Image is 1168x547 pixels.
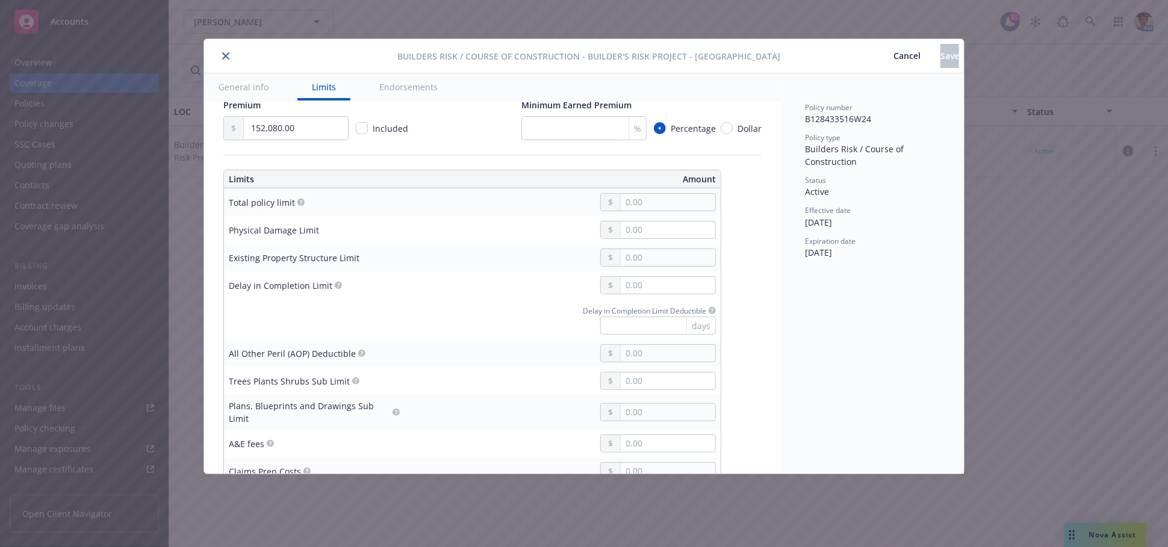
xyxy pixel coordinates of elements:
[721,122,733,134] input: Dollar
[521,99,632,111] span: Minimum Earned Premium
[692,320,710,332] span: days
[634,122,641,135] span: %
[940,44,959,68] button: Save
[621,221,715,238] input: 0.00
[397,50,780,63] span: Builders Risk / Course of Construction - Builder's Risk Project - [GEOGRAPHIC_DATA]
[654,122,666,134] input: Percentage
[229,196,295,209] div: Total policy limit
[204,73,283,100] button: General info
[229,347,356,360] div: All Other Peril (AOP) Deductible
[224,170,423,188] th: Limits
[621,249,715,266] input: 0.00
[805,186,829,197] span: Active
[373,123,408,134] span: Included
[805,175,826,185] span: Status
[621,372,715,389] input: 0.00
[621,404,715,421] input: 0.00
[621,277,715,294] input: 0.00
[229,375,350,388] div: Trees Plants Shrubs Sub Limit
[893,50,921,61] span: Cancel
[219,49,233,63] button: close
[229,279,332,292] div: Delay in Completion Limit
[805,143,906,167] span: Builders Risk / Course of Construction
[805,205,851,215] span: Effective date
[805,247,832,258] span: [DATE]
[229,252,359,264] div: Existing Property Structure Limit
[297,73,350,100] button: Limits
[229,400,390,425] div: Plans, Blueprints and Drawings Sub Limit
[940,50,959,61] span: Save
[229,437,264,450] div: A&E fees
[621,194,715,211] input: 0.00
[477,170,721,188] th: Amount
[244,117,348,140] input: 0.00
[874,44,940,68] button: Cancel
[805,102,853,113] span: Policy number
[229,224,319,236] div: Physical Damage Limit
[805,132,840,143] span: Policy type
[621,435,715,452] input: 0.00
[229,465,301,478] div: Claims Prep Costs
[805,217,832,228] span: [DATE]
[223,99,261,111] span: Premium
[738,122,762,135] span: Dollar
[805,236,856,246] span: Expiration date
[671,122,716,135] span: Percentage
[621,463,715,480] input: 0.00
[805,113,871,125] span: B128433516W24
[621,345,715,362] input: 0.00
[583,306,706,316] span: Delay in Completion Limit Deductible
[365,73,452,100] button: Endorsements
